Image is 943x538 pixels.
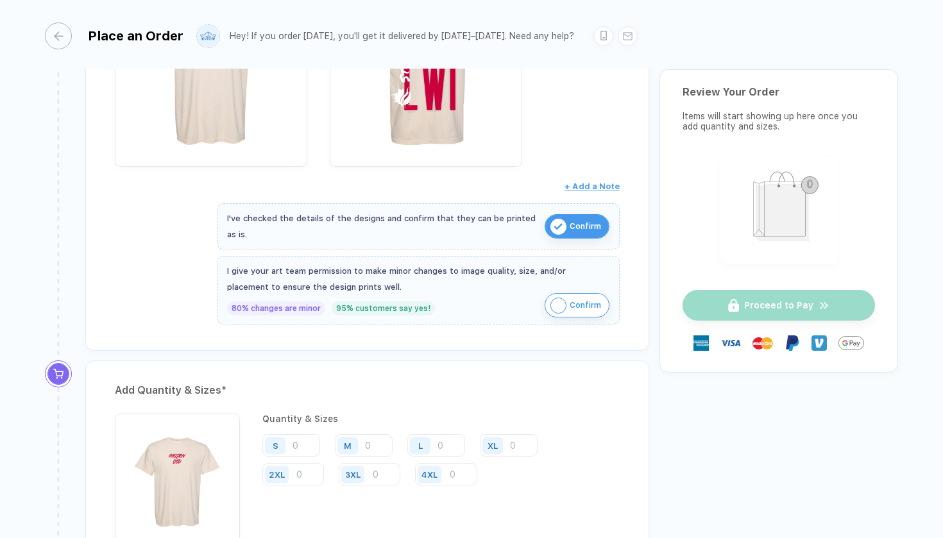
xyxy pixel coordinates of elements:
[227,301,325,315] div: 80% changes are minor
[488,441,498,450] div: XL
[693,335,709,351] img: express
[227,210,538,242] div: I've checked the details of the designs and confirm that they can be printed as is.
[262,414,620,424] div: Quantity & Sizes
[345,469,361,479] div: 3XL
[197,25,219,47] img: user profile
[752,333,773,353] img: master-card
[565,176,620,197] button: + Add a Note
[332,301,435,315] div: 95% customers say yes!
[230,31,574,42] div: Hey! If you order [DATE], you'll get it delivered by [DATE]–[DATE]. Need any help?
[726,163,832,256] img: shopping_bag.png
[273,441,278,450] div: S
[550,298,566,314] img: icon
[418,441,423,450] div: L
[115,380,620,401] div: Add Quantity & Sizes
[565,181,620,191] span: + Add a Note
[838,330,864,356] img: GPay
[421,469,438,479] div: 4XL
[720,333,741,353] img: visa
[269,469,285,479] div: 2XL
[344,441,352,450] div: M
[550,219,566,235] img: icon
[683,86,875,98] div: Review Your Order
[811,335,827,351] img: Venmo
[121,420,234,532] img: 087ed01a-e5cf-4df2-9220-b0447a99d373_nt_front_1758081587385.jpg
[570,295,601,315] span: Confirm
[545,293,609,317] button: iconConfirm
[88,28,183,44] div: Place an Order
[785,335,800,351] img: Paypal
[683,111,875,131] div: Items will start showing up here once you add quantity and sizes.
[545,214,609,239] button: iconConfirm
[570,216,601,237] span: Confirm
[227,263,609,295] div: I give your art team permission to make minor changes to image quality, size, and/or placement to...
